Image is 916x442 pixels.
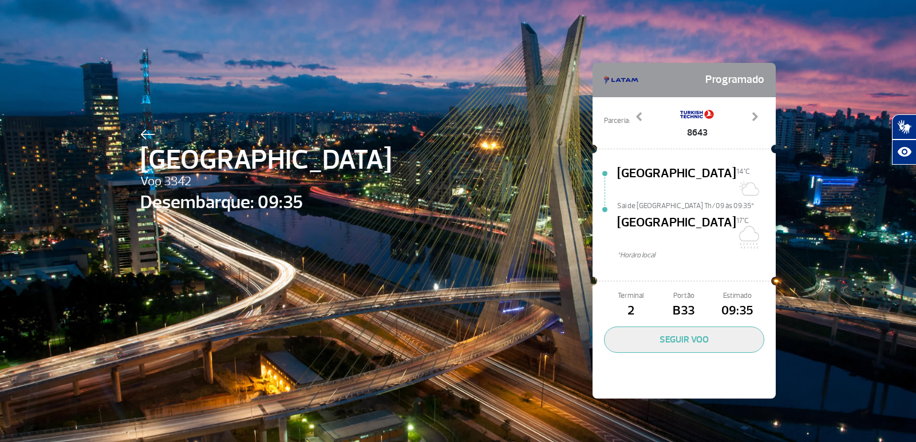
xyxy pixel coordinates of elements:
[892,140,916,165] button: Abrir recursos assistivos.
[140,140,392,181] span: [GEOGRAPHIC_DATA]
[736,167,750,176] span: 14°C
[604,290,657,301] span: Terminal
[736,177,759,200] img: Sol com muitas nuvens
[657,290,710,301] span: Portão
[617,213,736,250] span: [GEOGRAPHIC_DATA]
[617,201,776,209] span: Sai de [GEOGRAPHIC_DATA] Th/09 às 09:35*
[892,114,916,165] div: Plugin de acessibilidade da Hand Talk.
[892,114,916,140] button: Abrir tradutor de língua de sinais.
[604,326,764,353] button: SEGUIR VOO
[140,172,392,192] span: Voo 3342
[617,250,776,261] span: *Horáro local
[140,189,392,216] span: Desembarque: 09:35
[705,69,764,91] span: Programado
[736,226,759,249] img: Chuvoso
[736,216,749,225] span: 17°C
[657,301,710,321] span: B33
[680,126,714,140] span: 8643
[617,164,736,201] span: [GEOGRAPHIC_DATA]
[604,116,630,126] span: Parceria:
[711,290,764,301] span: Estimado
[711,301,764,321] span: 09:35
[604,301,657,321] span: 2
